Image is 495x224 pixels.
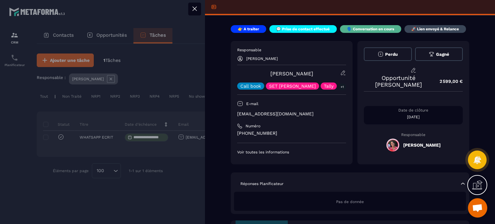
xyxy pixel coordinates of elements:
p: [PHONE_NUMBER] [237,130,346,136]
p: E-mail [246,101,258,106]
p: [EMAIL_ADDRESS][DOMAIN_NAME] [237,111,346,117]
p: 2 599,00 € [433,75,463,88]
p: Call book [240,84,261,88]
button: Gagné [415,47,463,61]
button: Perdu [364,47,412,61]
p: Opportunité [PERSON_NAME] [364,74,433,88]
p: Réponses Planificateur [240,181,284,186]
p: 🗣️ Conversation en cours [347,26,394,32]
p: Responsable [237,47,346,53]
p: 💬 Prise de contact effectué [276,26,330,32]
p: [DATE] [364,114,463,120]
p: Responsable [364,132,463,137]
p: 👉 A traiter [238,26,259,32]
a: [PERSON_NAME] [270,71,313,77]
div: Ouvrir le chat [468,198,487,218]
p: 🚀 Lien envoyé & Relance [411,26,459,32]
h5: [PERSON_NAME] [403,142,441,148]
p: [PERSON_NAME] [246,56,278,61]
span: Pas de donnée [336,200,364,204]
span: Perdu [385,52,398,57]
p: Tally [324,84,334,88]
p: +1 [338,83,346,90]
p: Voir toutes les informations [237,150,346,155]
p: Numéro [246,123,260,129]
p: Date de clôture [364,108,463,113]
p: SET [PERSON_NAME] [269,84,316,88]
span: Gagné [436,52,449,57]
